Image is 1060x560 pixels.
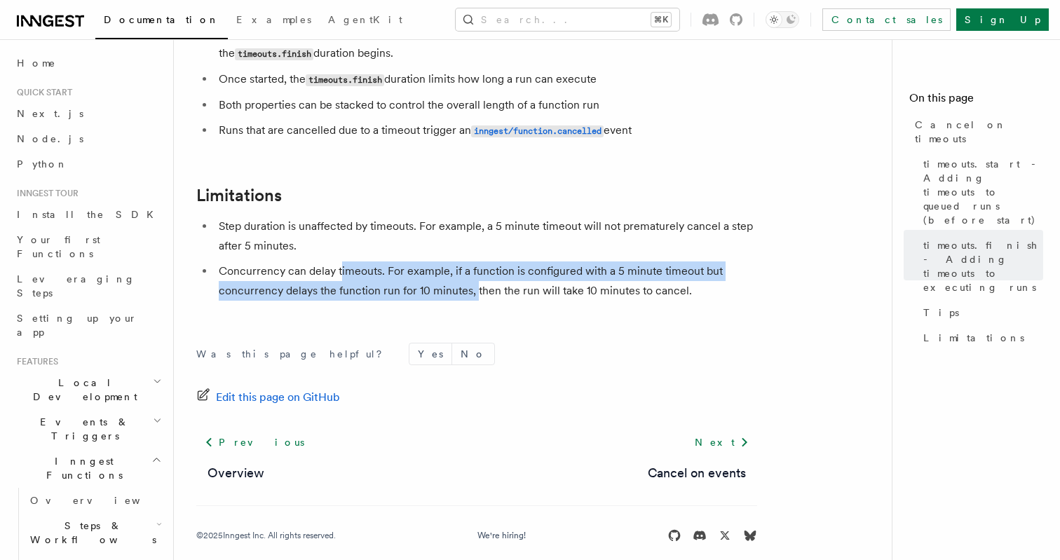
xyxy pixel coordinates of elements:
[648,463,746,483] a: Cancel on events
[196,186,282,205] a: Limitations
[104,14,219,25] span: Documentation
[17,313,137,338] span: Setting up your app
[17,108,83,119] span: Next.js
[11,188,79,199] span: Inngest tour
[196,430,312,455] a: Previous
[923,157,1043,227] span: timeouts.start - Adding timeouts to queued runs (before start)
[306,74,384,86] code: timeouts.finish
[17,234,100,259] span: Your first Functions
[215,261,757,301] li: Concurrency can delay timeouts. For example, if a function is configured with a 5 minute timeout ...
[11,306,165,345] a: Setting up your app
[956,8,1049,31] a: Sign Up
[196,530,336,541] div: © 2025 Inngest Inc. All rights reserved.
[11,409,165,449] button: Events & Triggers
[766,11,799,28] button: Toggle dark mode
[409,343,451,364] button: Yes
[25,513,165,552] button: Steps & Workflows
[11,101,165,126] a: Next.js
[236,14,311,25] span: Examples
[471,123,604,137] a: inngest/function.cancelled
[235,48,313,60] code: timeouts.finish
[11,449,165,488] button: Inngest Functions
[822,8,951,31] a: Contact sales
[918,233,1043,300] a: timeouts.finish - Adding timeouts to executing runs
[17,273,135,299] span: Leveraging Steps
[216,388,340,407] span: Edit this page on GitHub
[215,69,757,90] li: Once started, the duration limits how long a run can execute
[452,343,494,364] button: No
[11,454,151,482] span: Inngest Functions
[95,4,228,39] a: Documentation
[11,126,165,151] a: Node.js
[11,376,153,404] span: Local Development
[228,4,320,38] a: Examples
[320,4,411,38] a: AgentKit
[471,125,604,137] code: inngest/function.cancelled
[25,519,156,547] span: Steps & Workflows
[196,388,340,407] a: Edit this page on GitHub
[456,8,679,31] button: Search...⌘K
[11,370,165,409] button: Local Development
[11,356,58,367] span: Features
[918,300,1043,325] a: Tips
[909,90,1043,112] h4: On this page
[215,23,757,64] li: Once the first attempt of a step begins, the property no longer applies. Instead, the duration be...
[17,209,162,220] span: Install the SDK
[686,430,757,455] a: Next
[17,56,56,70] span: Home
[30,495,175,506] span: Overview
[17,158,68,170] span: Python
[11,202,165,227] a: Install the SDK
[25,488,165,513] a: Overview
[923,331,1024,345] span: Limitations
[196,347,392,361] p: Was this page helpful?
[215,121,757,141] li: Runs that are cancelled due to a timeout trigger an event
[909,112,1043,151] a: Cancel on timeouts
[17,133,83,144] span: Node.js
[215,217,757,256] li: Step duration is unaffected by timeouts. For example, a 5 minute timeout will not prematurely can...
[11,415,153,443] span: Events & Triggers
[918,151,1043,233] a: timeouts.start - Adding timeouts to queued runs (before start)
[11,87,72,98] span: Quick start
[11,151,165,177] a: Python
[11,266,165,306] a: Leveraging Steps
[208,463,264,483] a: Overview
[923,238,1043,294] span: timeouts.finish - Adding timeouts to executing runs
[915,118,1043,146] span: Cancel on timeouts
[923,306,959,320] span: Tips
[918,325,1043,350] a: Limitations
[11,227,165,266] a: Your first Functions
[477,530,526,541] a: We're hiring!
[215,95,757,115] li: Both properties can be stacked to control the overall length of a function run
[328,14,402,25] span: AgentKit
[651,13,671,27] kbd: ⌘K
[11,50,165,76] a: Home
